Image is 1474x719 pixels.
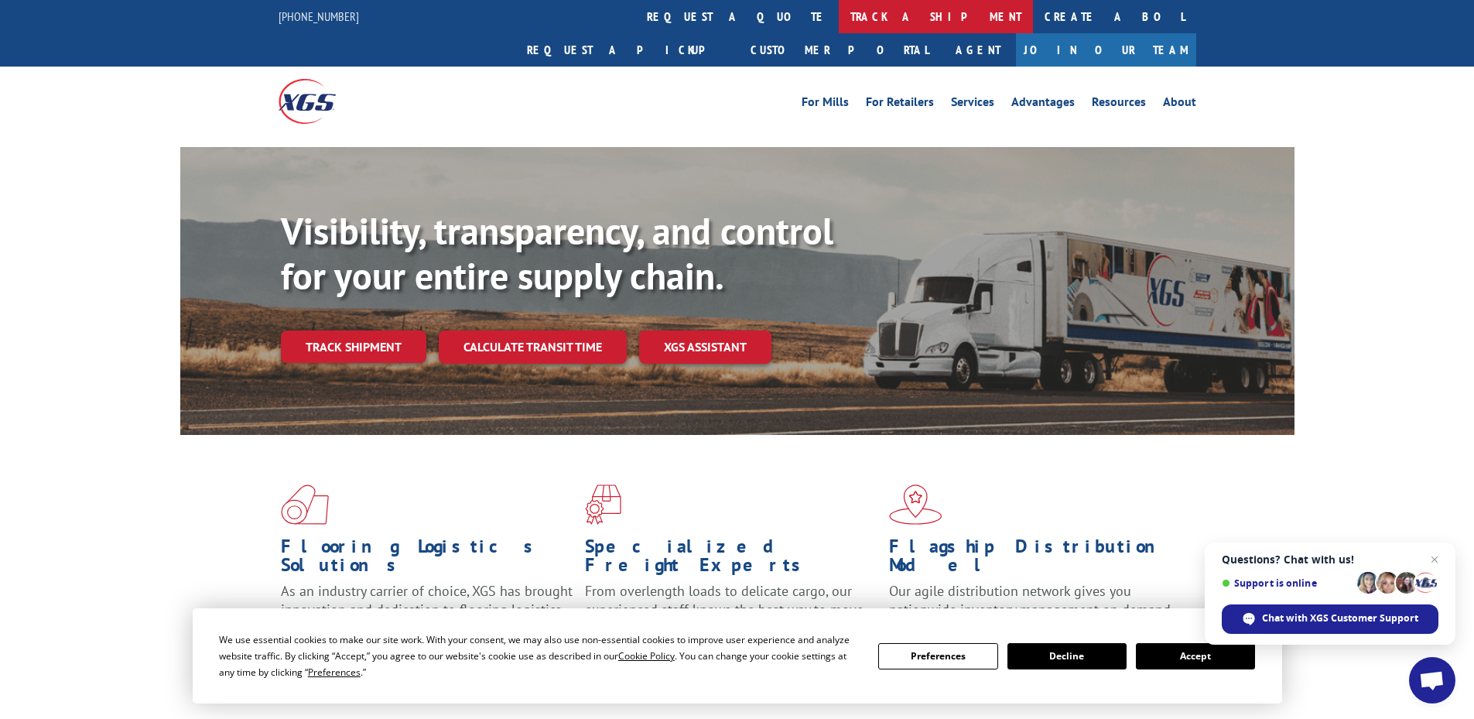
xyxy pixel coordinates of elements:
[889,484,942,525] img: xgs-icon-flagship-distribution-model-red
[1409,657,1455,704] div: Open chat
[585,582,877,651] p: From overlength loads to delicate cargo, our experienced staff knows the best way to move your fr...
[866,96,934,113] a: For Retailers
[1136,643,1255,669] button: Accept
[639,330,771,364] a: XGS ASSISTANT
[1222,553,1438,566] span: Questions? Chat with us!
[1092,96,1146,113] a: Resources
[1007,643,1127,669] button: Decline
[219,632,860,680] div: We use essential cookies to make our site work. With your consent, we may also use non-essential ...
[889,582,1174,618] span: Our agile distribution network gives you nationwide inventory management on demand.
[1011,96,1075,113] a: Advantages
[281,484,329,525] img: xgs-icon-total-supply-chain-intelligence-red
[1262,611,1418,625] span: Chat with XGS Customer Support
[281,330,426,363] a: Track shipment
[1222,604,1438,634] div: Chat with XGS Customer Support
[1222,577,1352,589] span: Support is online
[585,484,621,525] img: xgs-icon-focused-on-flooring-red
[889,537,1182,582] h1: Flagship Distribution Model
[802,96,849,113] a: For Mills
[279,9,359,24] a: [PHONE_NUMBER]
[951,96,994,113] a: Services
[1016,33,1196,67] a: Join Our Team
[940,33,1016,67] a: Agent
[281,207,833,300] b: Visibility, transparency, and control for your entire supply chain.
[1425,550,1444,569] span: Close chat
[439,330,627,364] a: Calculate transit time
[585,537,877,582] h1: Specialized Freight Experts
[281,582,573,637] span: As an industry carrier of choice, XGS has brought innovation and dedication to flooring logistics...
[308,666,361,679] span: Preferences
[193,608,1282,704] div: Cookie Consent Prompt
[878,643,997,669] button: Preferences
[281,537,573,582] h1: Flooring Logistics Solutions
[1163,96,1196,113] a: About
[515,33,739,67] a: Request a pickup
[618,649,675,663] span: Cookie Policy
[739,33,940,67] a: Customer Portal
